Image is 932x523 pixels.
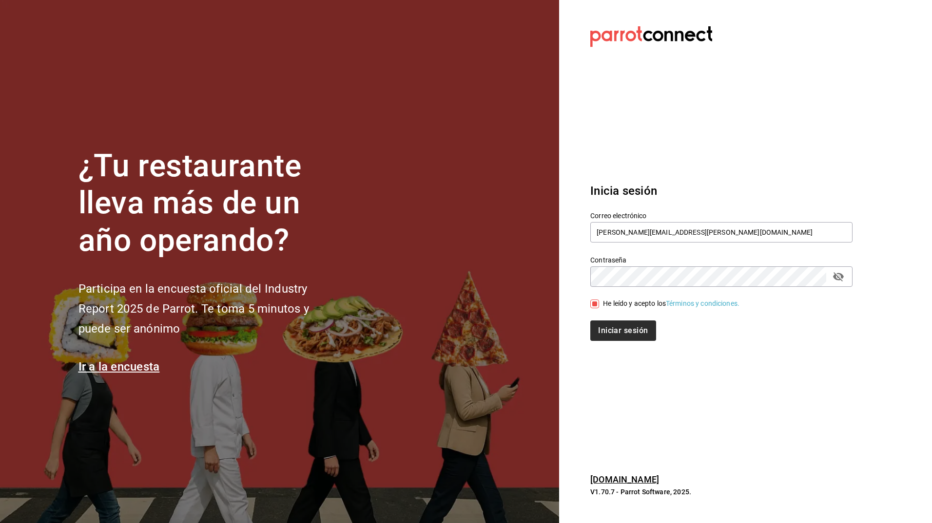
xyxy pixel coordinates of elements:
label: Contraseña [590,256,853,263]
h3: Inicia sesión [590,182,853,200]
a: Términos y condiciones. [666,299,739,307]
input: Ingresa tu correo electrónico [590,222,853,243]
button: passwordField [830,268,847,285]
div: He leído y acepto los [603,299,739,309]
h2: Participa en la encuesta oficial del Industry Report 2025 de Parrot. Te toma 5 minutos y puede se... [78,279,342,338]
label: Correo electrónico [590,212,853,219]
button: Iniciar sesión [590,320,656,341]
h1: ¿Tu restaurante lleva más de un año operando? [78,148,342,260]
a: [DOMAIN_NAME] [590,474,659,485]
p: V1.70.7 - Parrot Software, 2025. [590,487,853,497]
a: Ir a la encuesta [78,360,160,374]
